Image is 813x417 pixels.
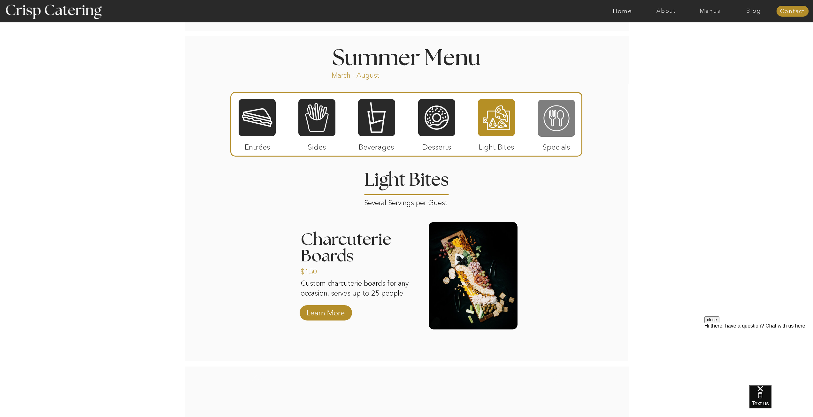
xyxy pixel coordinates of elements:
h3: Charcuterie Boards [301,231,418,265]
p: March - August [332,71,419,78]
a: Learn More [304,302,347,320]
a: Menus [688,8,732,14]
h2: Light Bites [362,171,451,194]
iframe: podium webchat widget bubble [749,385,813,417]
p: Light Bites [475,136,518,155]
h1: Summer Menu [318,47,495,66]
a: Contact [776,8,809,15]
a: $150 [300,261,343,279]
p: Specials [535,136,578,155]
p: Desserts [416,136,458,155]
a: Home [601,8,644,14]
p: Beverages [355,136,398,155]
p: Several Servings per Guest [364,197,449,204]
p: Custom charcuterie boards for any occasion, serves up to 25 people [301,279,410,306]
iframe: podium webchat widget prompt [704,316,813,393]
p: Sides [295,136,338,155]
a: Blog [732,8,776,14]
a: About [644,8,688,14]
p: Entrées [236,136,279,155]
